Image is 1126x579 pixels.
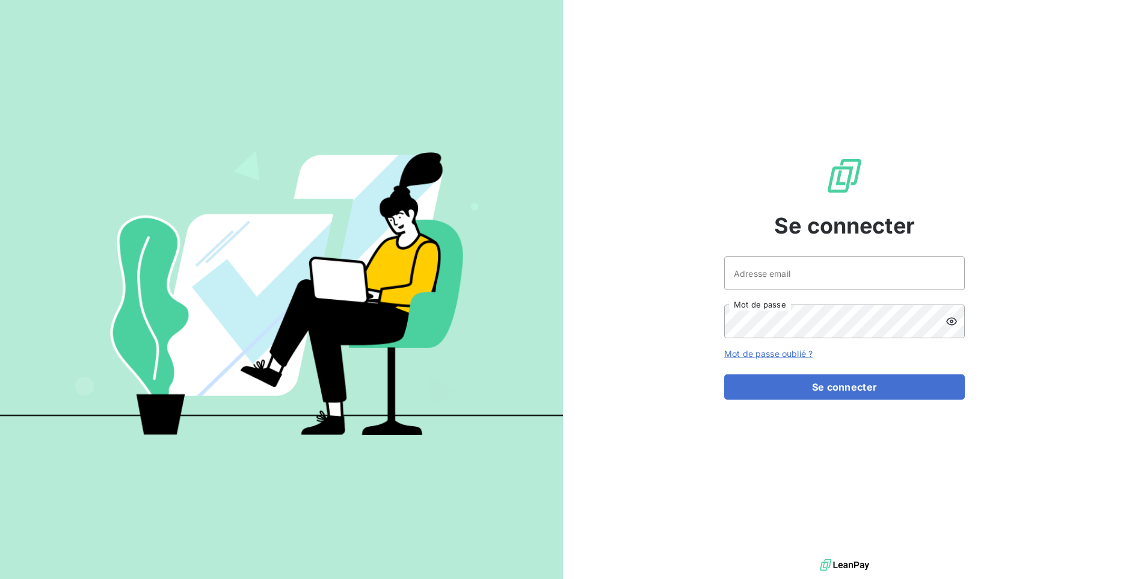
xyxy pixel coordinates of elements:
[774,209,915,242] span: Se connecter
[820,556,869,574] img: logo
[724,256,965,290] input: placeholder
[825,156,864,195] img: Logo LeanPay
[724,374,965,400] button: Se connecter
[724,348,813,359] a: Mot de passe oublié ?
